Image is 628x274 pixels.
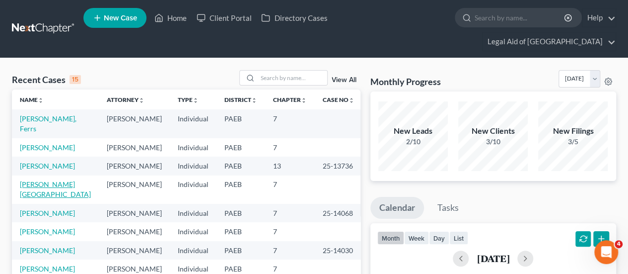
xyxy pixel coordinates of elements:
a: [PERSON_NAME] [20,162,75,170]
a: [PERSON_NAME] [20,227,75,236]
a: [PERSON_NAME], Ferrs [20,114,76,133]
div: 3/5 [538,137,608,147]
i: unfold_more [251,97,257,103]
td: Individual [170,176,216,204]
a: Tasks [428,197,468,219]
a: [PERSON_NAME] [20,209,75,217]
td: 7 [265,176,315,204]
a: [PERSON_NAME] [20,246,75,255]
a: Calendar [370,197,424,219]
td: 13 [265,157,315,175]
a: Directory Cases [256,9,332,27]
button: month [377,231,404,245]
td: 7 [265,138,315,157]
td: Individual [170,109,216,138]
i: unfold_more [349,97,354,103]
a: Attorneyunfold_more [107,96,144,103]
a: [PERSON_NAME] [20,265,75,273]
td: [PERSON_NAME] [99,241,170,260]
div: New Clients [458,125,528,137]
td: [PERSON_NAME] [99,176,170,204]
td: 7 [265,204,315,222]
td: 7 [265,241,315,260]
td: 25-13736 [315,157,362,175]
div: Recent Cases [12,74,81,86]
td: Individual [170,204,216,222]
a: Legal Aid of [GEOGRAPHIC_DATA] [483,33,616,51]
a: [PERSON_NAME][GEOGRAPHIC_DATA] [20,180,91,198]
td: Individual [170,222,216,241]
td: Individual [170,241,216,260]
td: [PERSON_NAME] [99,138,170,157]
td: 25-14030 [315,241,362,260]
div: 2/10 [378,137,448,147]
td: PAEB [216,138,265,157]
button: week [404,231,429,245]
button: list [449,231,468,245]
iframe: Intercom live chat [594,240,618,264]
i: unfold_more [301,97,307,103]
input: Search by name... [258,71,327,85]
i: unfold_more [193,97,199,103]
a: Typeunfold_more [178,96,199,103]
td: [PERSON_NAME] [99,157,170,175]
td: [PERSON_NAME] [99,109,170,138]
td: 7 [265,109,315,138]
td: PAEB [216,109,265,138]
div: 15 [70,75,81,84]
td: 7 [265,222,315,241]
td: PAEB [216,222,265,241]
td: Individual [170,157,216,175]
div: New Leads [378,125,448,137]
a: Client Portal [192,9,256,27]
a: Help [582,9,616,27]
div: 3/10 [458,137,528,147]
div: New Filings [538,125,608,137]
a: Districtunfold_more [224,96,257,103]
td: PAEB [216,241,265,260]
td: [PERSON_NAME] [99,204,170,222]
span: New Case [104,14,137,22]
td: PAEB [216,157,265,175]
a: [PERSON_NAME] [20,143,75,152]
i: unfold_more [38,97,44,103]
a: Nameunfold_more [20,96,44,103]
h2: [DATE] [477,253,509,264]
td: 25-14068 [315,204,362,222]
td: Individual [170,138,216,157]
td: [PERSON_NAME] [99,222,170,241]
i: unfold_more [139,97,144,103]
td: PAEB [216,176,265,204]
a: View All [332,77,356,84]
td: PAEB [216,204,265,222]
a: Home [149,9,192,27]
span: 4 [615,240,623,248]
a: Chapterunfold_more [273,96,307,103]
h3: Monthly Progress [370,76,441,88]
input: Search by name... [475,8,565,27]
button: day [429,231,449,245]
a: Case Nounfold_more [323,96,354,103]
